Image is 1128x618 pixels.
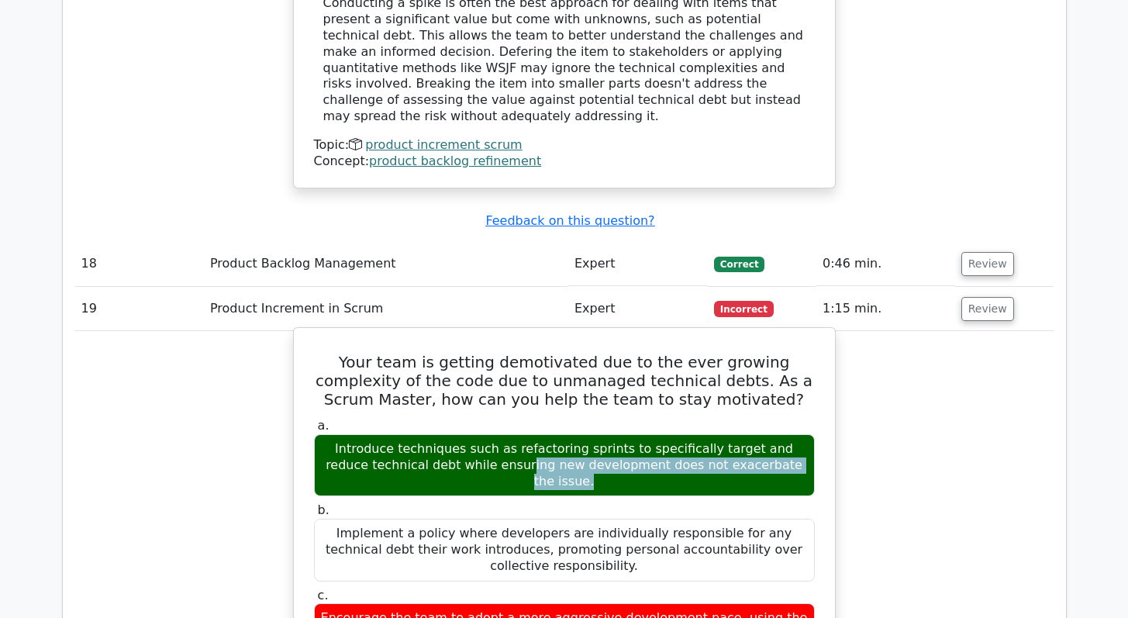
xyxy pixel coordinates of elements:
[314,137,815,154] div: Topic:
[369,154,541,168] a: product backlog refinement
[365,137,522,152] a: product increment scrum
[816,242,955,286] td: 0:46 min.
[75,242,204,286] td: 18
[568,242,708,286] td: Expert
[318,418,329,433] span: a.
[75,287,204,331] td: 19
[961,297,1014,321] button: Review
[318,588,329,602] span: c.
[961,252,1014,276] button: Review
[204,242,568,286] td: Product Backlog Management
[318,502,329,517] span: b.
[485,213,654,228] a: Feedback on this question?
[314,434,815,496] div: Introduce techniques such as refactoring sprints to specifically target and reduce technical debt...
[816,287,955,331] td: 1:15 min.
[314,154,815,170] div: Concept:
[314,519,815,581] div: Implement a policy where developers are individually responsible for any technical debt their wor...
[714,301,774,316] span: Incorrect
[714,257,764,272] span: Correct
[204,287,568,331] td: Product Increment in Scrum
[312,353,816,409] h5: Your team is getting demotivated due to the ever growing complexity of the code due to unmanaged ...
[568,287,708,331] td: Expert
